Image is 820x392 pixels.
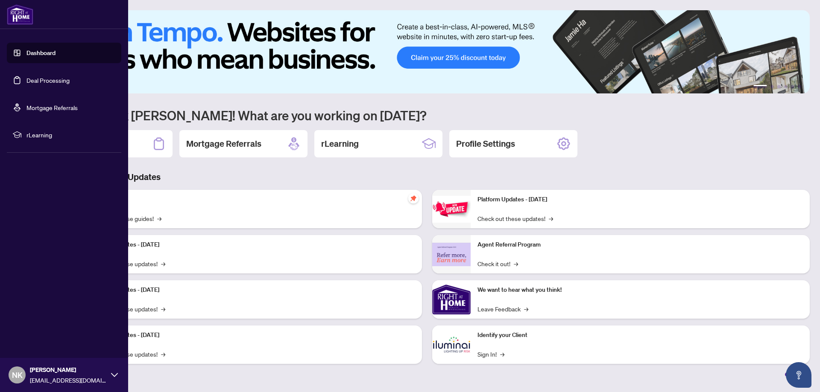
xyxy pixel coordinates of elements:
[477,259,518,268] a: Check it out!→
[753,85,767,88] button: 1
[408,193,419,203] span: pushpin
[30,365,107,375] span: [PERSON_NAME]
[477,304,528,314] a: Leave Feedback→
[456,138,515,150] h2: Profile Settings
[26,104,78,111] a: Mortgage Referrals
[161,259,165,268] span: →
[161,304,165,314] span: →
[477,285,803,295] p: We want to hear what you think!
[477,349,504,359] a: Sign In!→
[500,349,504,359] span: →
[7,4,33,25] img: logo
[432,280,471,319] img: We want to hear what you think!
[477,214,553,223] a: Check out these updates!→
[26,76,70,84] a: Deal Processing
[90,285,415,295] p: Platform Updates - [DATE]
[44,10,810,93] img: Slide 0
[432,243,471,266] img: Agent Referral Program
[12,369,23,381] span: NK
[777,85,781,88] button: 3
[432,196,471,223] img: Platform Updates - June 23, 2025
[477,240,803,250] p: Agent Referral Program
[186,138,261,150] h2: Mortgage Referrals
[791,85,794,88] button: 5
[321,138,359,150] h2: rLearning
[157,214,161,223] span: →
[477,331,803,340] p: Identify your Client
[432,325,471,364] img: Identify your Client
[30,375,107,385] span: [EMAIL_ADDRESS][DOMAIN_NAME]
[161,349,165,359] span: →
[90,195,415,204] p: Self-Help
[26,130,115,139] span: rLearning
[784,85,788,88] button: 4
[44,107,810,123] h1: Welcome back [PERSON_NAME]! What are you working on [DATE]?
[798,85,801,88] button: 6
[44,171,810,183] h3: Brokerage & Industry Updates
[477,195,803,204] p: Platform Updates - [DATE]
[524,304,528,314] span: →
[786,362,811,388] button: Open asap
[549,214,553,223] span: →
[90,331,415,340] p: Platform Updates - [DATE]
[26,49,56,57] a: Dashboard
[90,240,415,250] p: Platform Updates - [DATE]
[514,259,518,268] span: →
[770,85,774,88] button: 2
